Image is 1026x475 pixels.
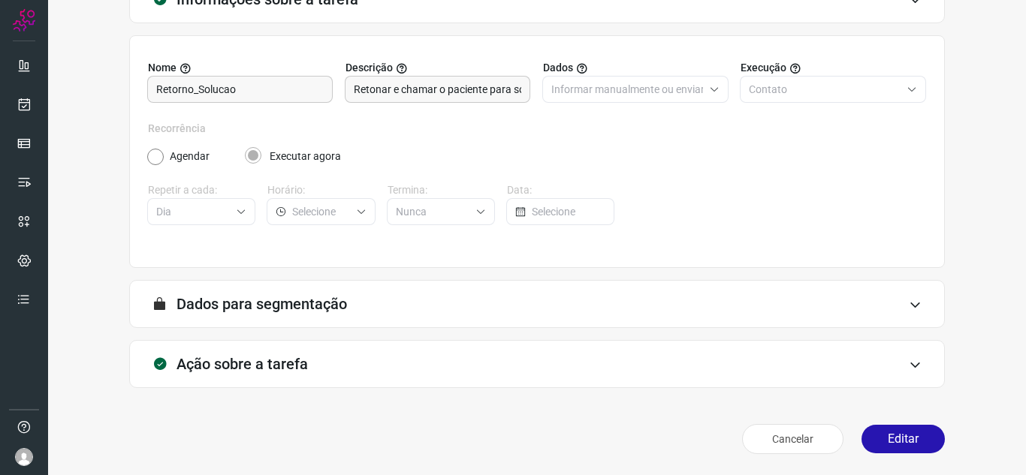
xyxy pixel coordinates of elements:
[267,182,375,198] label: Horário:
[148,121,926,137] label: Recorrência
[177,295,347,313] h3: Dados para segmentação
[862,425,945,453] button: Editar
[742,424,843,454] button: Cancelar
[270,149,341,164] label: Executar agora
[354,77,521,102] input: Forneça uma breve descrição da sua tarefa.
[170,149,210,164] label: Agendar
[532,199,605,224] input: Selecione
[346,60,393,76] span: Descrição
[749,77,901,102] input: Selecione o tipo de envio
[148,60,177,76] span: Nome
[156,77,324,102] input: Digite o nome para a sua tarefa.
[396,199,469,224] input: Selecione
[543,60,573,76] span: Dados
[148,182,255,198] label: Repetir a cada:
[388,182,495,198] label: Termina:
[292,199,349,224] input: Selecione
[177,355,308,373] h3: Ação sobre a tarefa
[13,9,35,32] img: Logo
[507,182,614,198] label: Data:
[156,199,230,224] input: Selecione
[741,60,786,76] span: Execução
[551,77,703,102] input: Selecione o tipo de envio
[15,448,33,466] img: avatar-user-boy.jpg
